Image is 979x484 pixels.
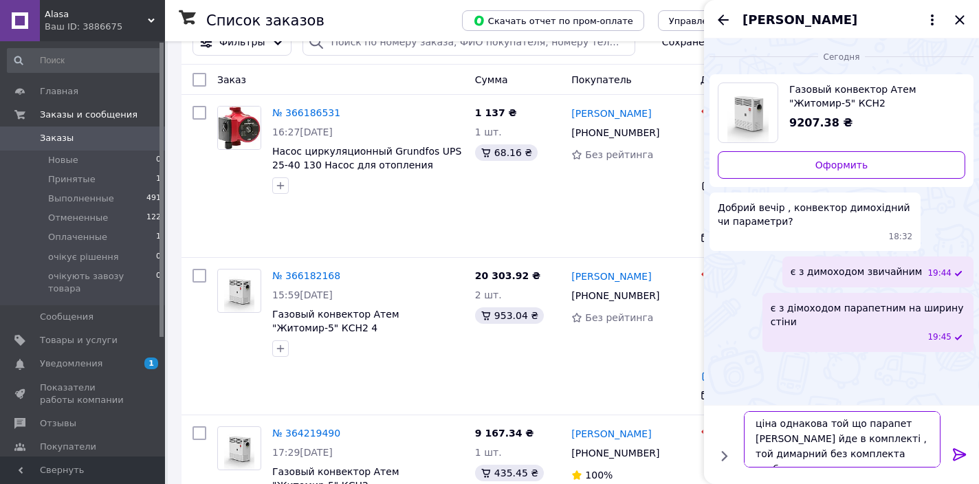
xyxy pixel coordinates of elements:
div: 12.10.2025 [709,49,973,63]
img: Фото товару [224,427,254,470]
span: 1 шт. [475,126,502,137]
span: 100% [585,470,613,481]
span: 9 167.34 ₴ [475,428,534,439]
button: Назад [715,12,731,28]
a: Насос циркуляционный Grundfos UPS 25-40 130 Насос для отопления [272,146,461,170]
a: [PERSON_NAME] [571,107,651,120]
button: [PERSON_NAME] [742,11,940,29]
span: Товары и услуги [40,334,118,346]
span: Сумма [475,74,508,85]
a: Фото товару [217,106,261,150]
input: Поиск по номеру заказа, ФИО покупателя, номеру телефона, Email, номеру накладной [302,28,635,56]
button: Скачать отчет по пром-оплате [462,10,644,31]
a: Фото товару [217,269,261,313]
span: 20 303.92 ₴ [475,270,540,281]
span: Добрий вечір , конвектор димохідний чи параметри? [718,201,912,228]
span: 19:45 12.10.2025 [927,331,951,343]
div: [PHONE_NUMBER] [569,443,662,463]
a: Посмотреть товар [718,82,965,143]
a: [PERSON_NAME] [571,427,651,441]
span: Уведомления [40,357,102,370]
span: 1 137 ₴ [475,107,517,118]
span: Показатели работы компании [40,382,127,406]
span: Отмененные [48,212,108,224]
input: Поиск [7,48,162,73]
span: Без рейтинга [585,149,653,160]
span: 491 [146,192,161,205]
span: Сегодня [818,52,866,63]
button: Показать кнопки [715,447,733,465]
span: є з дімоходом парапетним на ширину стіни [771,301,965,329]
span: Главная [40,85,78,98]
span: 17:29[DATE] [272,447,333,458]
div: [PHONE_NUMBER] [569,286,662,305]
span: очікують завозу товара [48,270,156,295]
span: очікує рішення [48,251,119,263]
span: 1 [156,231,161,243]
a: № 366186531 [272,107,340,118]
a: Фото товару [217,426,261,470]
span: Управление статусами [669,16,777,26]
span: Покупатель [571,74,632,85]
button: Закрыть [951,12,968,28]
div: 68.16 ₴ [475,144,538,161]
a: Оформить [718,151,965,179]
h1: Список заказов [206,12,324,29]
span: 0 [156,270,161,295]
span: Выполненные [48,192,114,205]
span: Оплаченные [48,231,107,243]
span: Сохраненные фильтры: [662,35,782,49]
a: № 364219490 [272,428,340,439]
a: № 366182168 [272,270,340,281]
img: Фото товару [218,107,261,149]
span: 19:44 12.10.2025 [927,267,951,279]
span: 122 [146,212,161,224]
button: Управление статусами [658,10,788,31]
span: Принятые [48,173,96,186]
span: Новые [48,154,78,166]
span: Alasa [45,8,148,21]
span: 1 [144,357,158,369]
span: є з димоходом звичайним [791,265,923,279]
span: 1 шт. [475,447,502,458]
span: Отзывы [40,417,76,430]
div: 435.45 ₴ [475,465,544,481]
span: Фильтры [219,35,265,49]
a: Газовый конвектор Атем "Житомир-5" КСН2 4 [272,309,399,333]
div: [PHONE_NUMBER] [569,123,662,142]
span: Доставка и оплата [701,74,796,85]
span: Заказы и сообщения [40,109,137,121]
a: [PERSON_NAME] [571,269,651,283]
span: 0 [156,251,161,263]
span: Без рейтинга [585,312,653,323]
span: Скачать отчет по пром-оплате [473,14,633,27]
span: 2 шт. [475,289,502,300]
img: 6608294108_w640_h640_gazovyj-konvektor-atem.jpg [727,83,769,142]
span: Заказ [217,74,246,85]
div: Ваш ID: 3886675 [45,21,165,33]
span: [PERSON_NAME] [742,11,857,29]
span: 16:27[DATE] [272,126,333,137]
span: 0 [156,154,161,166]
img: Фото товару [224,269,254,312]
span: Газовый конвектор Атем "Житомир-5" КСН2 [789,82,954,110]
span: Покупатели [40,441,96,453]
div: 953.04 ₴ [475,307,544,324]
textarea: ціна однакова той що парапет [PERSON_NAME] йде в комплекті , той димарний без комплекта труб [744,411,940,467]
span: Заказы [40,132,74,144]
span: 1 [156,173,161,186]
span: 9207.38 ₴ [789,116,852,129]
span: 18:32 12.10.2025 [889,231,913,243]
span: Сообщения [40,311,93,323]
span: 15:59[DATE] [272,289,333,300]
